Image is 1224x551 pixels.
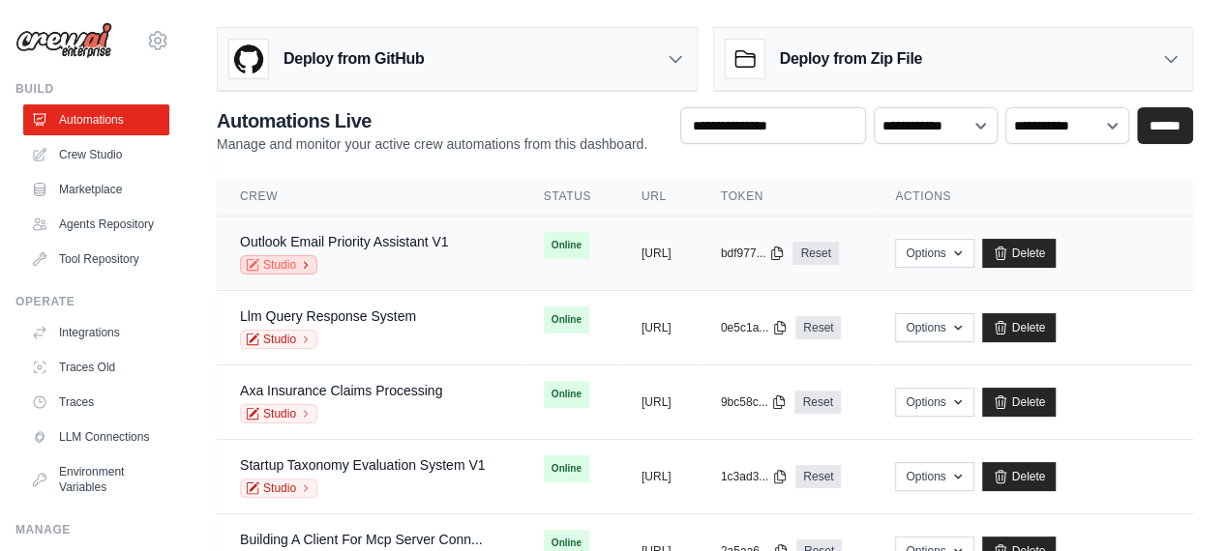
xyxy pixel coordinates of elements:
[521,177,618,217] th: Status
[23,456,169,503] a: Environment Variables
[217,134,647,154] p: Manage and monitor your active crew automations from this dashboard.
[982,388,1057,417] a: Delete
[284,47,424,71] h3: Deploy from GitHub
[544,232,589,259] span: Online
[15,81,169,97] div: Build
[982,313,1057,342] a: Delete
[23,104,169,135] a: Automations
[544,306,589,333] span: Online
[23,174,169,205] a: Marketplace
[795,316,841,339] a: Reset
[544,455,589,482] span: Online
[23,139,169,170] a: Crew Studio
[794,391,840,414] a: Reset
[895,313,973,342] button: Options
[15,522,169,537] div: Manage
[217,177,521,217] th: Crew
[15,294,169,309] div: Operate
[618,177,698,217] th: URL
[795,465,841,488] a: Reset
[544,381,589,408] span: Online
[217,107,647,134] h2: Automations Live
[240,255,317,275] a: Studio
[23,209,169,240] a: Agents Repository
[982,239,1057,268] a: Delete
[23,352,169,383] a: Traces Old
[240,478,317,498] a: Studio
[780,47,922,71] h3: Deploy from Zip File
[792,242,838,265] a: Reset
[721,246,786,261] button: bdf977...
[23,317,169,348] a: Integrations
[240,308,416,324] a: Llm Query Response System
[895,388,973,417] button: Options
[872,177,1193,217] th: Actions
[23,421,169,452] a: LLM Connections
[895,239,973,268] button: Options
[721,394,788,410] button: 9bc58c...
[721,320,788,335] button: 0e5c1a...
[23,387,169,418] a: Traces
[721,469,788,484] button: 1c3ad3...
[240,234,449,249] a: Outlook Email Priority Assistant V1
[240,532,483,547] a: Building A Client For Mcp Server Conn...
[240,383,442,398] a: Axa Insurance Claims Processing
[240,457,485,473] a: Startup Taxonomy Evaluation System V1
[240,404,317,423] a: Studio
[982,462,1057,491] a: Delete
[229,40,268,78] img: GitHub Logo
[15,22,112,59] img: Logo
[240,330,317,349] a: Studio
[23,244,169,275] a: Tool Repository
[895,462,973,491] button: Options
[698,177,872,217] th: Token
